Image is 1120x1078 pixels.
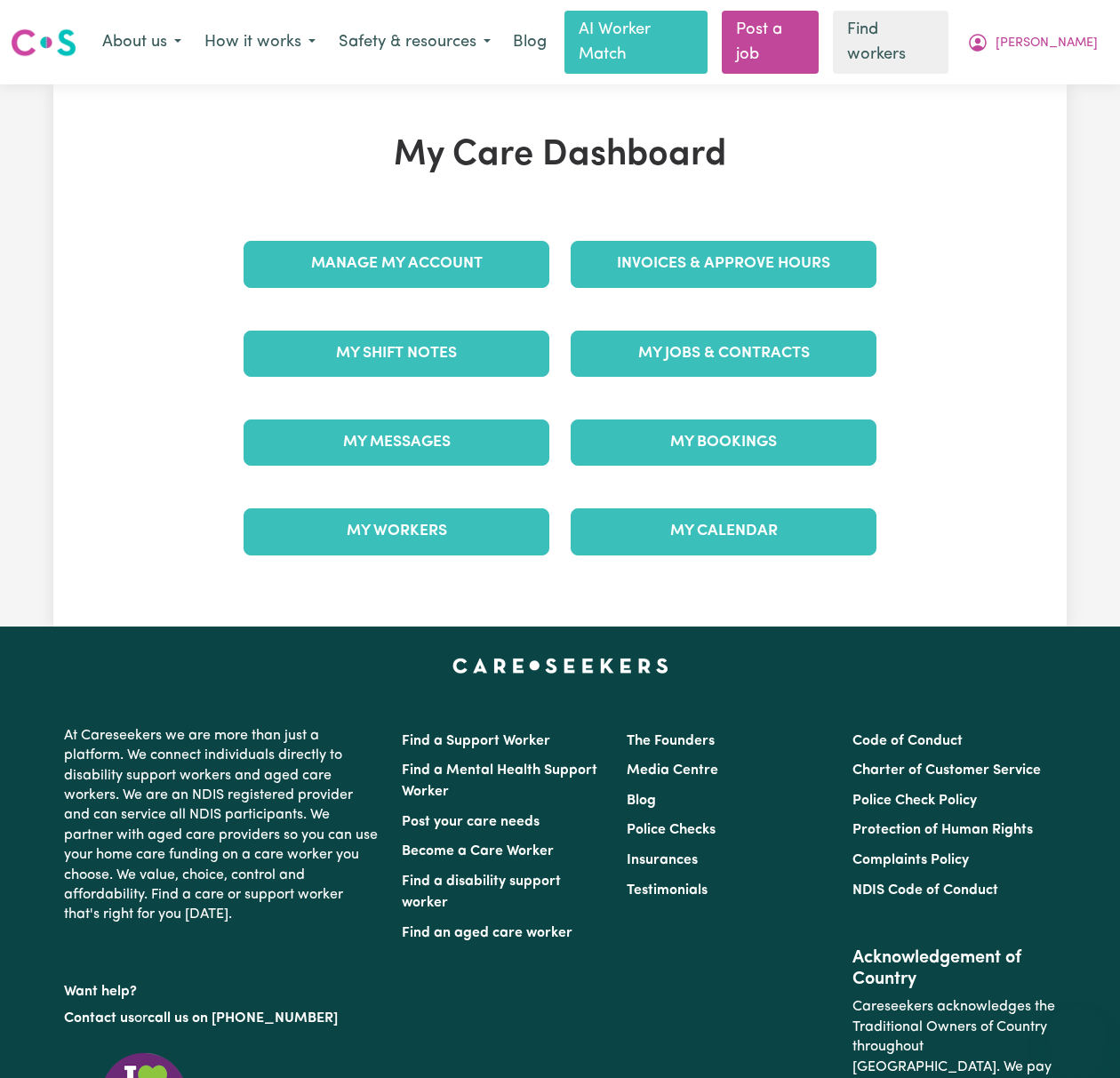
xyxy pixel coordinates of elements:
[852,853,969,867] a: Complaints Policy
[627,823,716,837] a: Police Checks
[571,419,876,466] a: My Bookings
[402,926,572,940] a: Find an aged care worker
[571,241,876,287] a: Invoices & Approve Hours
[1049,1007,1106,1064] iframe: Button to launch messaging window
[852,883,998,898] a: NDIS Code of Conduct
[833,11,948,74] a: Find workers
[64,1002,380,1035] p: or
[64,719,380,932] p: At Careseekers we are more than just a platform. We connect individuals directly to disability su...
[502,23,557,62] a: Blog
[193,24,327,61] button: How it works
[852,734,963,748] a: Code of Conduct
[148,1011,338,1026] a: call us on [PHONE_NUMBER]
[852,823,1033,837] a: Protection of Human Rights
[996,34,1098,53] span: [PERSON_NAME]
[627,794,656,808] a: Blog
[91,24,193,61] button: About us
[571,508,876,555] a: My Calendar
[627,853,698,867] a: Insurances
[571,331,876,377] a: My Jobs & Contracts
[11,27,76,59] img: Careseekers logo
[244,419,549,466] a: My Messages
[244,331,549,377] a: My Shift Notes
[402,844,554,858] a: Become a Care Worker
[327,24,502,61] button: Safety & resources
[956,24,1109,61] button: My Account
[402,763,597,799] a: Find a Mental Health Support Worker
[11,22,76,63] a: Careseekers logo
[402,874,561,910] a: Find a disability support worker
[233,134,887,177] h1: My Care Dashboard
[64,1011,134,1026] a: Contact us
[627,734,715,748] a: The Founders
[244,241,549,287] a: Manage My Account
[402,815,540,829] a: Post your care needs
[402,734,550,748] a: Find a Support Worker
[852,794,977,808] a: Police Check Policy
[627,763,718,778] a: Media Centre
[64,975,380,1002] p: Want help?
[722,11,819,74] a: Post a job
[452,659,668,673] a: Careseekers home page
[564,11,708,74] a: AI Worker Match
[627,883,708,898] a: Testimonials
[852,947,1056,990] h2: Acknowledgement of Country
[244,508,549,555] a: My Workers
[852,763,1041,778] a: Charter of Customer Service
